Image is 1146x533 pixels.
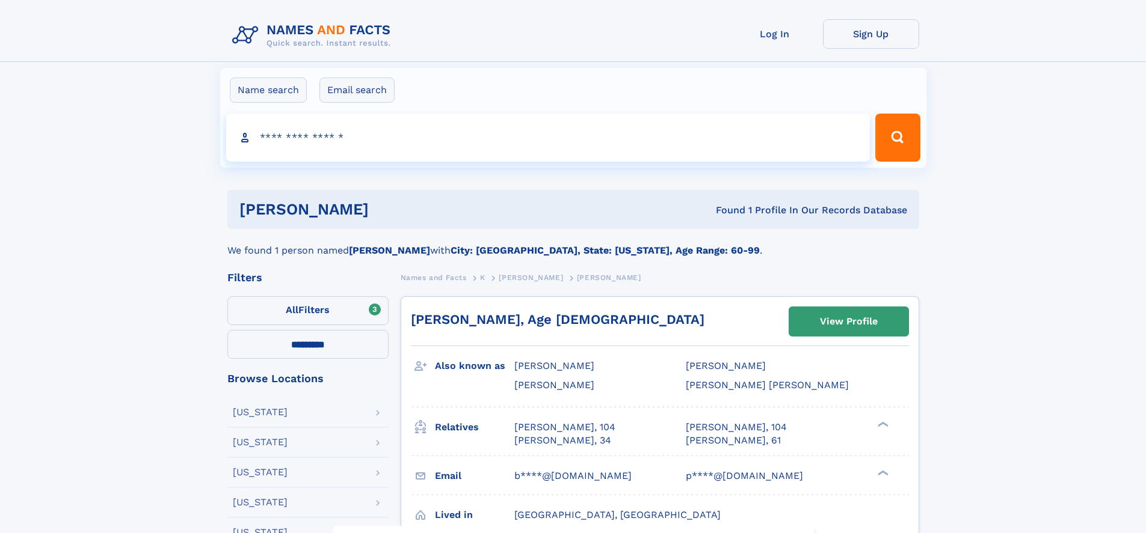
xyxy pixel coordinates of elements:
[514,379,594,391] span: [PERSON_NAME]
[319,78,395,103] label: Email search
[349,245,430,256] b: [PERSON_NAME]
[875,469,889,477] div: ❯
[727,19,823,49] a: Log In
[514,434,611,447] a: [PERSON_NAME], 34
[233,498,288,507] div: [US_STATE]
[480,273,485,282] span: K
[233,407,288,417] div: [US_STATE]
[686,421,787,434] a: [PERSON_NAME], 104
[789,307,908,336] a: View Profile
[435,505,514,525] h3: Lived in
[542,204,907,217] div: Found 1 Profile In Our Records Database
[226,114,870,162] input: search input
[514,421,615,434] a: [PERSON_NAME], 104
[499,270,563,285] a: [PERSON_NAME]
[514,509,721,520] span: [GEOGRAPHIC_DATA], [GEOGRAPHIC_DATA]
[514,360,594,371] span: [PERSON_NAME]
[451,245,760,256] b: City: [GEOGRAPHIC_DATA], State: [US_STATE], Age Range: 60-99
[227,296,389,325] label: Filters
[435,417,514,437] h3: Relatives
[401,270,467,285] a: Names and Facts
[239,202,543,217] h1: [PERSON_NAME]
[227,19,401,52] img: Logo Names and Facts
[227,229,919,258] div: We found 1 person named with .
[686,434,781,447] a: [PERSON_NAME], 61
[435,356,514,376] h3: Also known as
[820,308,878,335] div: View Profile
[823,19,919,49] a: Sign Up
[480,270,485,285] a: K
[686,360,766,371] span: [PERSON_NAME]
[875,114,920,162] button: Search Button
[233,468,288,477] div: [US_STATE]
[230,78,307,103] label: Name search
[499,273,563,282] span: [PERSON_NAME]
[233,437,288,447] div: [US_STATE]
[435,466,514,486] h3: Email
[577,273,641,282] span: [PERSON_NAME]
[875,420,889,428] div: ❯
[227,272,389,283] div: Filters
[686,379,849,391] span: [PERSON_NAME] [PERSON_NAME]
[286,304,298,315] span: All
[227,373,389,384] div: Browse Locations
[411,312,704,327] a: [PERSON_NAME], Age [DEMOGRAPHIC_DATA]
